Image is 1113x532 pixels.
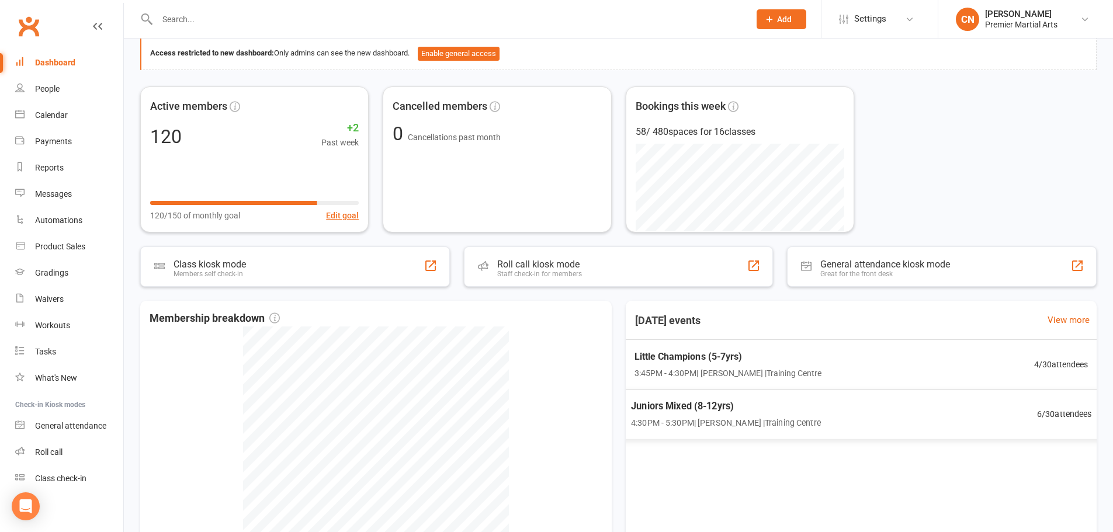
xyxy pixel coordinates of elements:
div: Dashboard [35,58,75,67]
span: Cancelled members [393,98,487,115]
button: Enable general access [418,47,500,61]
div: General attendance kiosk mode [820,259,950,270]
button: Edit goal [326,209,359,222]
a: View more [1048,313,1090,327]
span: 4:30PM - 5:30PM | [PERSON_NAME] | Training Centre [631,416,821,430]
input: Search... [154,11,741,27]
a: Waivers [15,286,123,312]
a: Automations [15,207,123,234]
div: Tasks [35,347,56,356]
span: Juniors Mixed (8-12yrs) [631,399,821,414]
span: 4 / 30 attendees [1034,358,1088,371]
span: Add [777,15,792,24]
div: Open Intercom Messenger [12,492,40,520]
div: Class kiosk mode [174,259,246,270]
span: 0 [393,123,408,145]
div: Members self check-in [174,270,246,278]
button: Add [757,9,806,29]
div: Calendar [35,110,68,120]
span: 120/150 of monthly goal [150,209,240,222]
h3: [DATE] events [626,310,710,331]
a: Reports [15,155,123,181]
span: +2 [321,120,359,137]
div: Product Sales [35,242,85,251]
a: Tasks [15,339,123,365]
div: Automations [35,215,82,225]
a: Payments [15,128,123,155]
div: Staff check-in for members [497,270,582,278]
span: Little Champions (5-7yrs) [634,349,821,364]
span: 6 / 30 attendees [1036,408,1091,421]
div: Roll call [35,447,63,457]
div: Workouts [35,321,70,330]
a: People [15,76,123,102]
div: Roll call kiosk mode [497,259,582,270]
span: Settings [854,6,886,32]
div: [PERSON_NAME] [985,9,1057,19]
div: Reports [35,163,64,172]
div: 58 / 480 spaces for 16 classes [636,124,844,140]
div: Waivers [35,294,64,304]
a: Roll call [15,439,123,465]
a: Product Sales [15,234,123,260]
div: Premier Martial Arts [985,19,1057,30]
a: What's New [15,365,123,391]
span: Cancellations past month [408,133,501,142]
div: Gradings [35,268,68,277]
a: Clubworx [14,12,43,41]
a: General attendance kiosk mode [15,413,123,439]
div: Payments [35,137,72,146]
a: Messages [15,181,123,207]
div: Class check-in [35,474,86,483]
a: Class kiosk mode [15,465,123,492]
a: Gradings [15,260,123,286]
a: Calendar [15,102,123,128]
span: Past week [321,136,359,149]
a: Workouts [15,312,123,339]
div: 120 [150,127,182,146]
div: Messages [35,189,72,199]
span: 3:45PM - 4:30PM | [PERSON_NAME] | Training Centre [634,367,821,380]
div: Only admins can see the new dashboard. [150,47,1087,61]
div: General attendance [35,421,106,430]
strong: Access restricted to new dashboard: [150,48,274,57]
span: Active members [150,98,227,115]
span: Bookings this week [636,98,726,115]
div: People [35,84,60,93]
div: CN [956,8,979,31]
span: Membership breakdown [150,310,280,327]
div: Great for the front desk [820,270,950,278]
a: Dashboard [15,50,123,76]
div: What's New [35,373,77,383]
